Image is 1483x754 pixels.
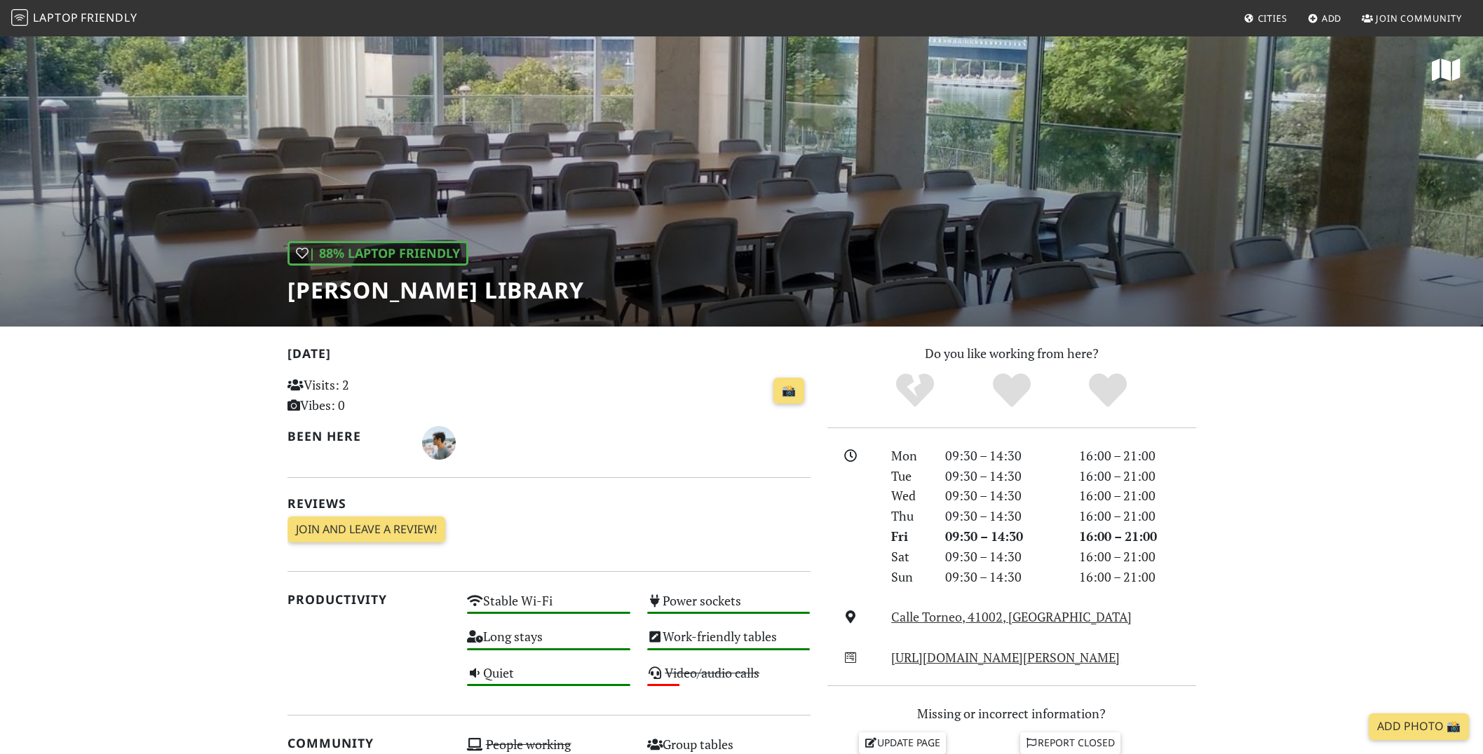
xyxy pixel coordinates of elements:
[11,6,137,31] a: LaptopFriendly LaptopFriendly
[891,649,1120,666] a: [URL][DOMAIN_NAME][PERSON_NAME]
[937,567,1071,587] div: 09:30 – 14:30
[1059,371,1156,410] div: Definitely!
[883,446,936,466] div: Mon
[1020,732,1121,753] a: Report closed
[773,378,804,404] a: 📸
[859,732,946,753] a: Update page
[1071,567,1205,587] div: 16:00 – 21:00
[486,736,571,753] s: People working
[1356,6,1468,31] a: Join Community
[937,466,1071,486] div: 09:30 – 14:30
[639,589,819,625] div: Power sockets
[459,625,639,661] div: Long stays
[1238,6,1293,31] a: Cities
[1258,12,1287,25] span: Cities
[639,625,819,661] div: Work-friendly tables
[1302,6,1348,31] a: Add
[827,704,1196,724] p: Missing or incorrect information?
[937,506,1071,526] div: 09:30 – 14:30
[287,592,451,607] h2: Productivity
[867,371,963,410] div: No
[459,589,639,625] div: Stable Wi-Fi
[1071,486,1205,506] div: 16:00 – 21:00
[11,9,28,26] img: LaptopFriendly
[1071,466,1205,486] div: 16:00 – 21:00
[1071,526,1205,547] div: 16:00 – 21:00
[883,466,936,486] div: Tue
[883,547,936,567] div: Sat
[883,506,936,526] div: Thu
[937,486,1071,506] div: 09:30 – 14:30
[287,429,406,444] h2: Been here
[827,343,1196,364] p: Do you like working from here?
[1376,12,1462,25] span: Join Community
[883,486,936,506] div: Wed
[1071,506,1205,526] div: 16:00 – 21:00
[422,433,456,450] span: Alberto Gallego
[891,608,1132,625] a: Calle Torneo, 41002, [GEOGRAPHIC_DATA]
[287,277,584,303] h1: [PERSON_NAME] Library
[963,371,1060,410] div: Yes
[422,426,456,460] img: 1125-alberto.jpg
[1322,12,1342,25] span: Add
[287,375,451,416] p: Visits: 2 Vibes: 0
[1071,446,1205,466] div: 16:00 – 21:00
[1071,547,1205,567] div: 16:00 – 21:00
[287,346,811,366] h2: [DATE]
[287,496,811,511] h2: Reviews
[287,516,445,543] a: Join and leave a review!
[1369,713,1469,740] a: Add Photo 📸
[287,241,468,266] div: | 88% Laptop Friendly
[883,526,936,547] div: Fri
[81,10,137,25] span: Friendly
[937,526,1071,547] div: 09:30 – 14:30
[665,664,759,681] s: Video/audio calls
[937,446,1071,466] div: 09:30 – 14:30
[33,10,79,25] span: Laptop
[937,547,1071,567] div: 09:30 – 14:30
[287,736,451,750] h2: Community
[883,567,936,587] div: Sun
[459,662,639,697] div: Quiet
